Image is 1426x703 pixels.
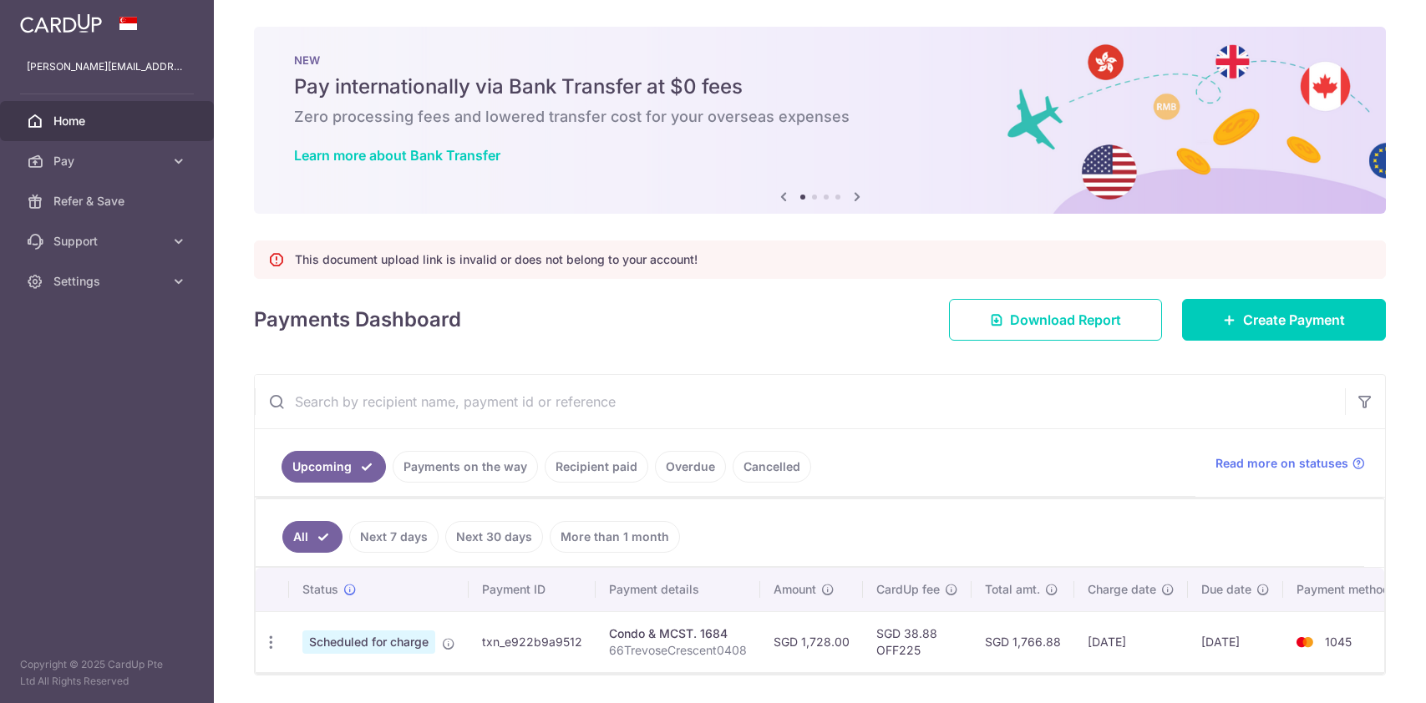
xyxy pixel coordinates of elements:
[1288,632,1322,652] img: Bank Card
[53,273,164,290] span: Settings
[294,147,500,164] a: Learn more about Bank Transfer
[985,581,1040,598] span: Total amt.
[282,451,386,483] a: Upcoming
[295,251,698,268] p: This document upload link is invalid or does not belong to your account!
[609,625,747,642] div: Condo & MCST. 1684
[1215,455,1365,472] a: Read more on statuses
[302,581,338,598] span: Status
[302,630,435,654] span: Scheduled for charge
[876,581,940,598] span: CardUp fee
[1074,611,1188,672] td: [DATE]
[469,611,596,672] td: txn_e922b9a9512
[53,153,164,169] span: Pay
[972,611,1074,672] td: SGD 1,766.88
[393,451,538,483] a: Payments on the way
[1215,455,1348,472] span: Read more on statuses
[53,233,164,250] span: Support
[609,642,747,659] p: 66TrevoseCrescent0408
[774,581,816,598] span: Amount
[863,611,972,672] td: SGD 38.88 OFF225
[1088,581,1156,598] span: Charge date
[255,375,1345,428] input: Search by recipient name, payment id or reference
[545,451,648,483] a: Recipient paid
[1243,310,1345,330] span: Create Payment
[53,193,164,210] span: Refer & Save
[349,521,439,553] a: Next 7 days
[254,27,1386,214] img: Bank transfer banner
[1325,635,1352,649] span: 1045
[733,451,811,483] a: Cancelled
[254,305,461,335] h4: Payments Dashboard
[469,568,596,611] th: Payment ID
[1010,310,1121,330] span: Download Report
[596,568,760,611] th: Payment details
[53,113,164,129] span: Home
[1283,568,1410,611] th: Payment method
[445,521,543,553] a: Next 30 days
[294,53,1346,67] p: NEW
[20,13,102,33] img: CardUp
[550,521,680,553] a: More than 1 month
[1182,299,1386,341] a: Create Payment
[282,521,343,553] a: All
[1188,611,1283,672] td: [DATE]
[27,58,187,75] p: [PERSON_NAME][EMAIL_ADDRESS][DOMAIN_NAME]
[294,107,1346,127] h6: Zero processing fees and lowered transfer cost for your overseas expenses
[949,299,1162,341] a: Download Report
[1201,581,1251,598] span: Due date
[760,611,863,672] td: SGD 1,728.00
[294,73,1346,100] h5: Pay internationally via Bank Transfer at $0 fees
[655,451,726,483] a: Overdue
